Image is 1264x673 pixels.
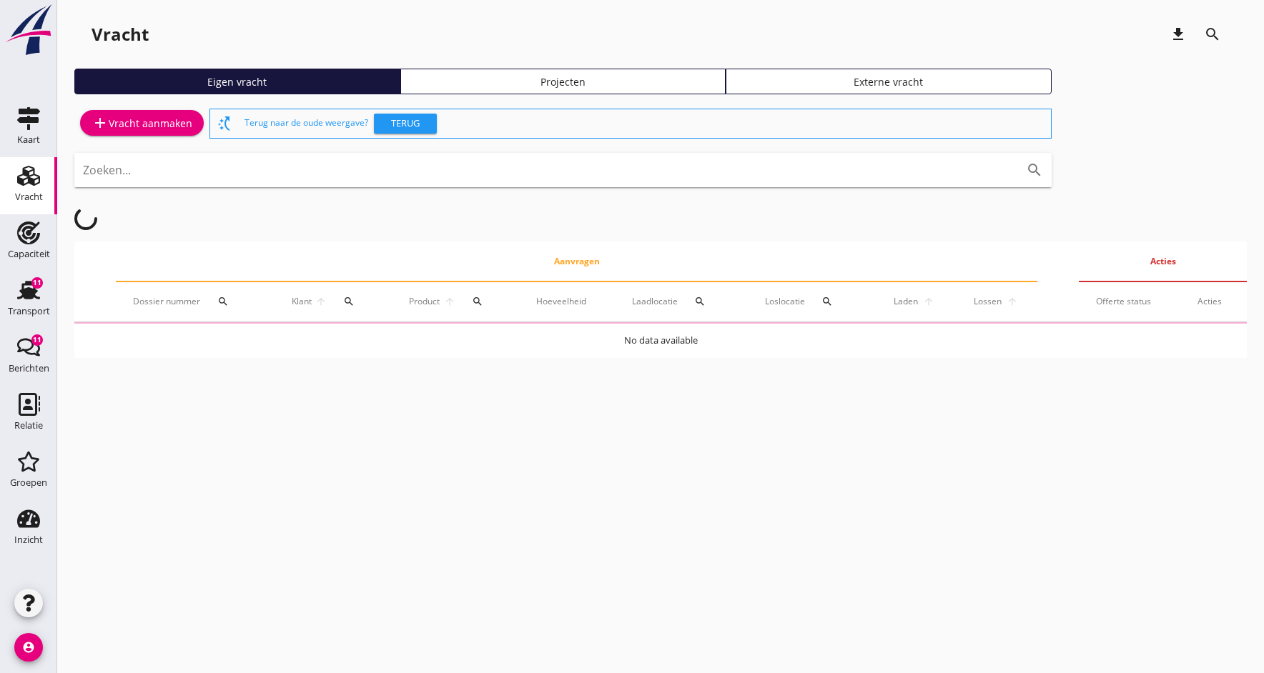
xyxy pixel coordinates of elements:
div: Vracht [92,23,149,46]
div: Laadlocatie [632,284,731,319]
div: 11 [31,334,43,346]
div: Eigen vracht [81,74,394,89]
i: arrow_upward [1004,296,1020,307]
a: Vracht aanmaken [80,110,204,136]
i: account_circle [14,633,43,662]
div: Hoeveelheid [536,295,598,308]
span: Klant [290,295,314,308]
i: arrow_upward [921,296,937,307]
a: Eigen vracht [74,69,400,94]
i: search [343,296,355,307]
a: Projecten [400,69,726,94]
span: Laden [892,295,921,308]
input: Zoeken... [83,159,1003,181]
i: arrow_upward [442,296,457,307]
i: search [694,296,706,307]
a: Externe vracht [726,69,1052,94]
div: Vracht [15,192,43,201]
i: search [217,296,229,307]
th: Aanvragen [116,241,1037,281]
div: Vracht aanmaken [92,114,192,131]
img: logo-small.a267ee39.svg [3,4,54,56]
div: Relatie [14,421,43,430]
div: Loslocatie [765,284,857,319]
i: search [1026,161,1043,179]
div: Dossier nummer [133,284,256,319]
i: download [1170,26,1187,43]
div: Externe vracht [732,74,1045,89]
i: search [472,296,483,307]
div: Acties [1198,295,1230,308]
div: 11 [31,277,43,289]
span: Product [407,295,441,308]
i: add [92,114,109,131]
div: Terug naar de oude weergave? [245,109,1045,138]
i: switch_access_shortcut [216,115,233,132]
i: search [1204,26,1221,43]
div: Offerte status [1096,295,1163,308]
div: Transport [8,306,50,316]
div: Kaart [17,135,40,144]
td: No data available [74,324,1247,358]
i: search [821,296,833,307]
div: Groepen [10,478,47,487]
div: Projecten [407,74,720,89]
th: Acties [1079,241,1247,281]
i: arrow_upward [314,296,329,307]
div: Terug [380,116,431,131]
span: Lossen [971,295,1004,308]
div: Berichten [9,364,49,373]
div: Inzicht [14,535,43,544]
button: Terug [374,114,437,134]
div: Capaciteit [8,249,50,259]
